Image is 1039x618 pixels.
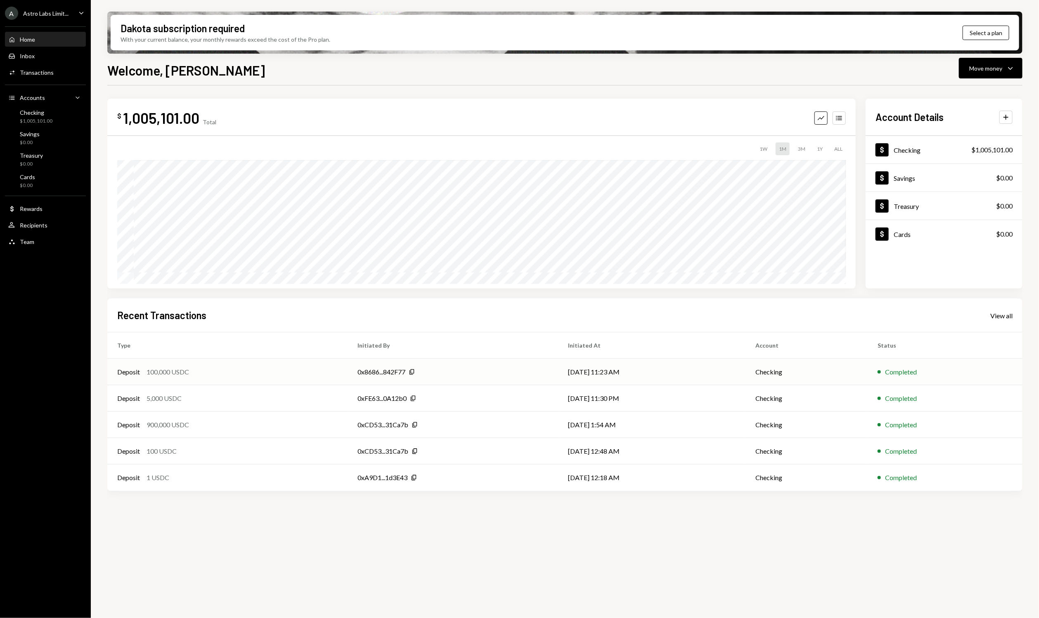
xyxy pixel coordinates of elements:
[147,446,177,456] div: 100 USDC
[117,308,206,322] h2: Recent Transactions
[868,332,1022,359] th: Status
[117,446,140,456] div: Deposit
[203,118,216,125] div: Total
[885,367,917,377] div: Completed
[746,359,868,385] td: Checking
[5,234,86,249] a: Team
[990,312,1013,320] div: View all
[357,393,407,403] div: 0xFE63...0A12b0
[5,218,86,232] a: Recipients
[996,229,1013,239] div: $0.00
[894,146,921,154] div: Checking
[20,222,47,229] div: Recipients
[990,311,1013,320] a: View all
[746,385,868,412] td: Checking
[776,142,790,155] div: 1M
[117,367,140,377] div: Deposit
[20,238,34,245] div: Team
[559,332,746,359] th: Initiated At
[20,94,45,101] div: Accounts
[746,412,868,438] td: Checking
[876,110,944,124] h2: Account Details
[746,464,868,491] td: Checking
[996,173,1013,183] div: $0.00
[117,393,140,403] div: Deposit
[107,62,265,78] h1: Welcome, [PERSON_NAME]
[117,473,140,483] div: Deposit
[885,420,917,430] div: Completed
[20,52,35,59] div: Inbox
[971,145,1013,155] div: $1,005,101.00
[959,58,1022,78] button: Move money
[147,367,189,377] div: 100,000 USDC
[559,412,746,438] td: [DATE] 1:54 AM
[5,201,86,216] a: Rewards
[357,367,405,377] div: 0x8686...842F77
[894,174,915,182] div: Savings
[20,205,43,212] div: Rewards
[885,446,917,456] div: Completed
[5,48,86,63] a: Inbox
[5,128,86,148] a: Savings$0.00
[23,10,69,17] div: Astro Labs Limit...
[559,385,746,412] td: [DATE] 11:30 PM
[20,118,52,125] div: $1,005,101.00
[117,420,140,430] div: Deposit
[20,36,35,43] div: Home
[121,21,245,35] div: Dakota subscription required
[885,393,917,403] div: Completed
[5,32,86,47] a: Home
[963,26,1009,40] button: Select a plan
[559,464,746,491] td: [DATE] 12:18 AM
[117,112,121,120] div: $
[5,7,18,20] div: A
[5,90,86,105] a: Accounts
[20,161,43,168] div: $0.00
[795,142,809,155] div: 3M
[885,473,917,483] div: Completed
[866,192,1022,220] a: Treasury$0.00
[20,173,35,180] div: Cards
[559,359,746,385] td: [DATE] 11:23 AM
[20,139,40,146] div: $0.00
[756,142,771,155] div: 1W
[20,130,40,137] div: Savings
[20,152,43,159] div: Treasury
[814,142,826,155] div: 1Y
[5,149,86,169] a: Treasury$0.00
[746,332,868,359] th: Account
[147,473,169,483] div: 1 USDC
[357,420,408,430] div: 0xCD53...31Ca7b
[357,446,408,456] div: 0xCD53...31Ca7b
[969,64,1002,73] div: Move money
[866,220,1022,248] a: Cards$0.00
[5,107,86,126] a: Checking$1,005,101.00
[894,202,919,210] div: Treasury
[746,438,868,464] td: Checking
[20,69,54,76] div: Transactions
[996,201,1013,211] div: $0.00
[147,393,182,403] div: 5,000 USDC
[348,332,559,359] th: Initiated By
[894,230,911,238] div: Cards
[107,332,348,359] th: Type
[831,142,846,155] div: ALL
[20,182,35,189] div: $0.00
[147,420,189,430] div: 900,000 USDC
[357,473,407,483] div: 0xA9D1...1d3E43
[121,35,330,44] div: With your current balance, your monthly rewards exceed the cost of the Pro plan.
[559,438,746,464] td: [DATE] 12:48 AM
[20,109,52,116] div: Checking
[866,136,1022,163] a: Checking$1,005,101.00
[5,171,86,191] a: Cards$0.00
[5,65,86,80] a: Transactions
[866,164,1022,192] a: Savings$0.00
[123,109,199,127] div: 1,005,101.00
